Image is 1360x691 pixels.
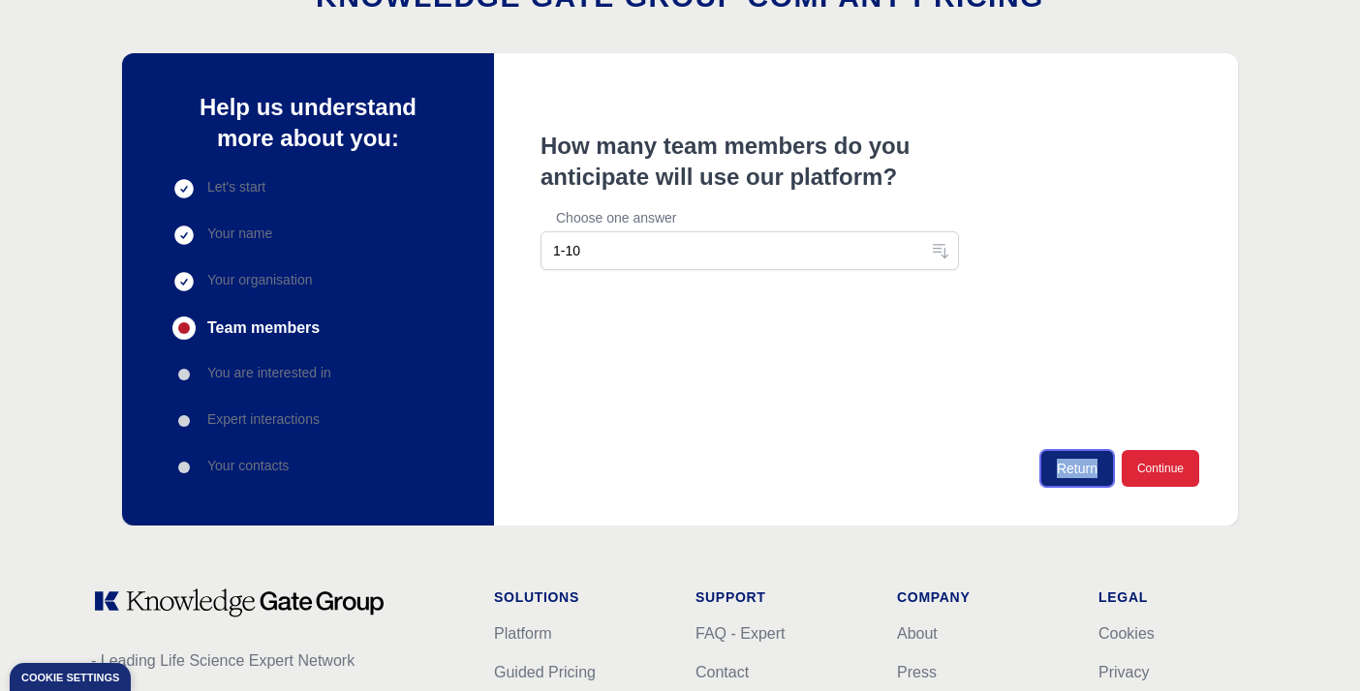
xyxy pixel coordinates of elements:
[1263,598,1360,691] iframe: Chat Widget
[1098,664,1149,680] a: Privacy
[207,456,289,475] p: Your contacts
[207,224,272,243] span: Your name
[1098,587,1269,607] h1: Legal
[172,177,444,479] div: Progress
[207,316,320,340] span: Team members
[91,649,463,673] p: - Leading Life Science Expert Network
[556,208,959,227] label: Choose one answer
[207,270,312,289] span: Your organisation
[897,587,1067,607] h1: Company
[21,673,119,683] div: Cookie settings
[1122,450,1199,487] button: Continue
[172,92,444,154] p: Help us understand more about you:
[207,177,265,196] span: Let's start
[207,409,320,429] p: Expert interactions
[1040,450,1114,487] button: Return
[541,231,959,270] button: 1-10
[541,131,959,193] h2: How many team members do you anticipate will use our platform?
[553,241,919,260] span: 1-10
[494,587,665,607] h1: Solutions
[494,625,552,642] a: Platform
[207,363,331,382] p: You are interested in
[494,664,596,680] a: Guided Pricing
[1098,625,1155,642] a: Cookies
